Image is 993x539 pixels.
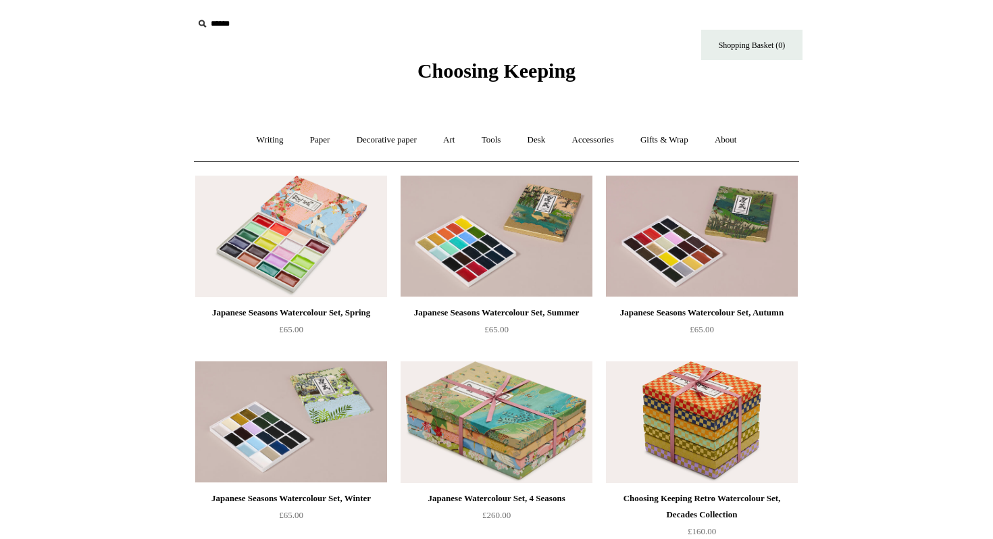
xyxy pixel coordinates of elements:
[690,324,714,334] span: £65.00
[401,176,592,297] img: Japanese Seasons Watercolour Set, Summer
[195,176,387,297] img: Japanese Seasons Watercolour Set, Spring
[199,305,384,321] div: Japanese Seasons Watercolour Set, Spring
[515,122,558,158] a: Desk
[404,305,589,321] div: Japanese Seasons Watercolour Set, Summer
[482,510,511,520] span: £260.00
[401,305,592,360] a: Japanese Seasons Watercolour Set, Summer £65.00
[298,122,342,158] a: Paper
[195,361,387,483] a: Japanese Seasons Watercolour Set, Winter Japanese Seasons Watercolour Set, Winter
[279,510,303,520] span: £65.00
[417,59,576,82] span: Choosing Keeping
[401,176,592,297] a: Japanese Seasons Watercolour Set, Summer Japanese Seasons Watercolour Set, Summer
[606,361,798,483] a: Choosing Keeping Retro Watercolour Set, Decades Collection Choosing Keeping Retro Watercolour Set...
[606,176,798,297] a: Japanese Seasons Watercolour Set, Autumn Japanese Seasons Watercolour Set, Autumn
[401,361,592,483] img: Japanese Watercolour Set, 4 Seasons
[484,324,509,334] span: £65.00
[606,176,798,297] img: Japanese Seasons Watercolour Set, Autumn
[279,324,303,334] span: £65.00
[195,305,387,360] a: Japanese Seasons Watercolour Set, Spring £65.00
[195,361,387,483] img: Japanese Seasons Watercolour Set, Winter
[688,526,716,536] span: £160.00
[401,361,592,483] a: Japanese Watercolour Set, 4 Seasons Japanese Watercolour Set, 4 Seasons
[701,30,803,60] a: Shopping Basket (0)
[431,122,467,158] a: Art
[703,122,749,158] a: About
[606,305,798,360] a: Japanese Seasons Watercolour Set, Autumn £65.00
[195,176,387,297] a: Japanese Seasons Watercolour Set, Spring Japanese Seasons Watercolour Set, Spring
[609,305,794,321] div: Japanese Seasons Watercolour Set, Autumn
[404,490,589,507] div: Japanese Watercolour Set, 4 Seasons
[199,490,384,507] div: Japanese Seasons Watercolour Set, Winter
[628,122,701,158] a: Gifts & Wrap
[609,490,794,523] div: Choosing Keeping Retro Watercolour Set, Decades Collection
[606,361,798,483] img: Choosing Keeping Retro Watercolour Set, Decades Collection
[560,122,626,158] a: Accessories
[345,122,429,158] a: Decorative paper
[469,122,513,158] a: Tools
[245,122,296,158] a: Writing
[417,70,576,80] a: Choosing Keeping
